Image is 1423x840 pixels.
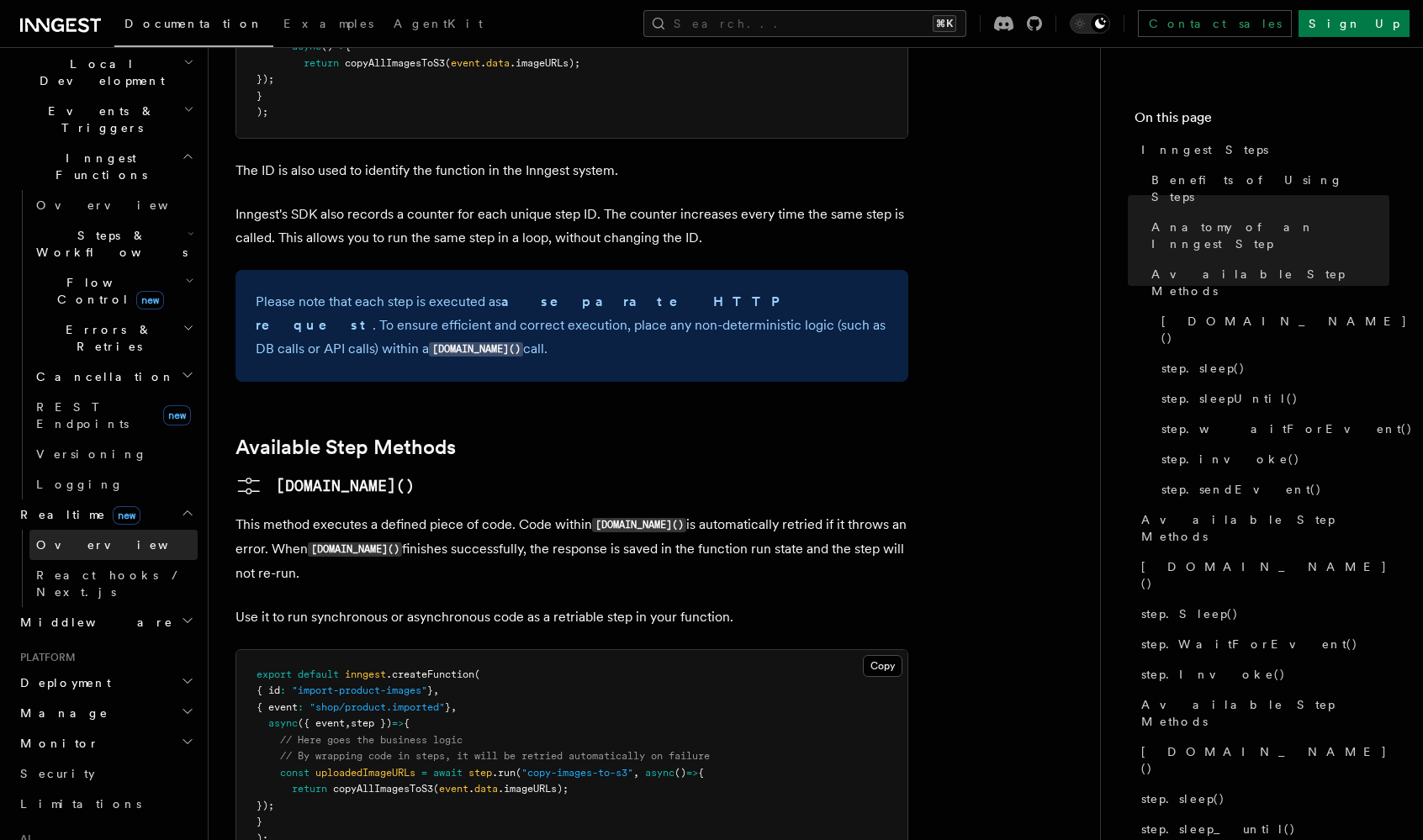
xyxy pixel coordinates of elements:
[1145,165,1389,212] a: Benefits of Using Steps
[308,542,402,557] code: [DOMAIN_NAME]()
[29,469,198,499] a: Logging
[1138,10,1292,37] a: Contact sales
[492,767,516,779] span: .run
[686,767,698,779] span: =>
[433,684,439,696] span: ,
[20,797,141,811] span: Limitations
[13,614,173,631] span: Middleware
[13,705,108,721] span: Manage
[474,668,480,680] span: (
[36,400,129,431] span: REST Endpoints
[13,499,198,530] button: Realtimenew
[1155,444,1389,474] a: step.invoke()
[445,57,451,69] span: (
[268,717,298,729] span: async
[257,90,262,102] span: }
[113,506,140,525] span: new
[20,767,95,780] span: Security
[298,668,339,680] span: default
[1135,689,1389,737] a: Available Step Methods
[1135,108,1389,135] h4: On this page
[333,783,433,795] span: copyAllImagesToS3
[163,405,191,425] span: new
[235,513,908,585] p: This method executes a defined piece of code. Code within is automatically retried if it throws a...
[345,57,445,69] span: copyAllImagesToS3
[13,103,183,136] span: Events & Triggers
[280,767,309,779] span: const
[392,717,404,729] span: =>
[13,150,182,183] span: Inngest Functions
[13,506,140,523] span: Realtime
[13,143,198,190] button: Inngest Functions
[480,57,486,69] span: .
[451,701,457,713] span: ,
[36,568,185,599] span: React hooks / Next.js
[645,767,674,779] span: async
[643,10,966,37] button: Search...⌘K
[29,392,198,439] a: REST Endpointsnew
[1141,558,1389,592] span: [DOMAIN_NAME]()
[468,767,492,779] span: step
[592,518,686,532] code: [DOMAIN_NAME]()
[13,49,198,96] button: Local Development
[1151,219,1389,252] span: Anatomy of an Inngest Step
[1135,135,1389,165] a: Inngest Steps
[1161,390,1299,407] span: step.sleepUntil()
[257,800,274,811] span: });
[1141,666,1286,683] span: step.Invoke()
[29,274,185,308] span: Flow Control
[1161,420,1413,437] span: step.waitForEvent()
[351,717,392,729] span: step })
[29,314,198,362] button: Errors & Retries
[36,447,147,461] span: Versioning
[1141,696,1389,730] span: Available Step Methods
[429,342,523,357] code: [DOMAIN_NAME]()
[1151,266,1389,299] span: Available Step Methods
[29,220,198,267] button: Steps & Workflows
[516,767,521,779] span: (
[13,530,198,607] div: Realtimenew
[1155,383,1389,414] a: step.sleepUntil()
[1135,659,1389,689] a: step.Invoke()
[498,783,569,795] span: .imageURLs);
[29,362,198,392] button: Cancellation
[13,674,111,691] span: Deployment
[1141,636,1358,652] span: step.WaitForEvent()
[1299,10,1410,37] a: Sign Up
[863,655,902,677] button: Copy
[1141,511,1389,545] span: Available Step Methods
[1135,552,1389,599] a: [DOMAIN_NAME]()
[433,767,463,779] span: await
[1161,481,1322,498] span: step.sendEvent()
[292,684,427,696] span: "import-product-images"
[124,17,263,30] span: Documentation
[451,57,480,69] span: event
[235,605,908,629] p: Use it to run synchronous or asynchronous code as a retriable step in your function.
[29,321,183,355] span: Errors & Retries
[276,474,415,498] pre: [DOMAIN_NAME]()
[1161,313,1408,346] span: [DOMAIN_NAME]()
[13,735,99,752] span: Monitor
[257,73,274,85] span: });
[29,530,198,560] a: Overview
[256,290,888,362] p: Please note that each step is executed as . To ensure efficient and correct execution, place any ...
[280,734,463,746] span: // Here goes the business logic
[280,750,710,762] span: // By wrapping code in steps, it will be retried automatically on failure
[13,668,198,698] button: Deployment
[257,701,298,713] span: { event
[36,198,209,212] span: Overview
[345,668,386,680] span: inngest
[1145,212,1389,259] a: Anatomy of an Inngest Step
[1141,790,1225,807] span: step.sleep()
[298,701,304,713] span: :
[13,728,198,758] button: Monitor
[29,439,198,469] a: Versioning
[29,190,198,220] a: Overview
[468,783,474,795] span: .
[309,701,445,713] span: "shop/product.imported"
[1145,259,1389,306] a: Available Step Methods
[1141,605,1239,622] span: step.Sleep()
[1135,737,1389,784] a: [DOMAIN_NAME]()
[235,473,415,499] a: [DOMAIN_NAME]()
[510,57,580,69] span: .imageURLs);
